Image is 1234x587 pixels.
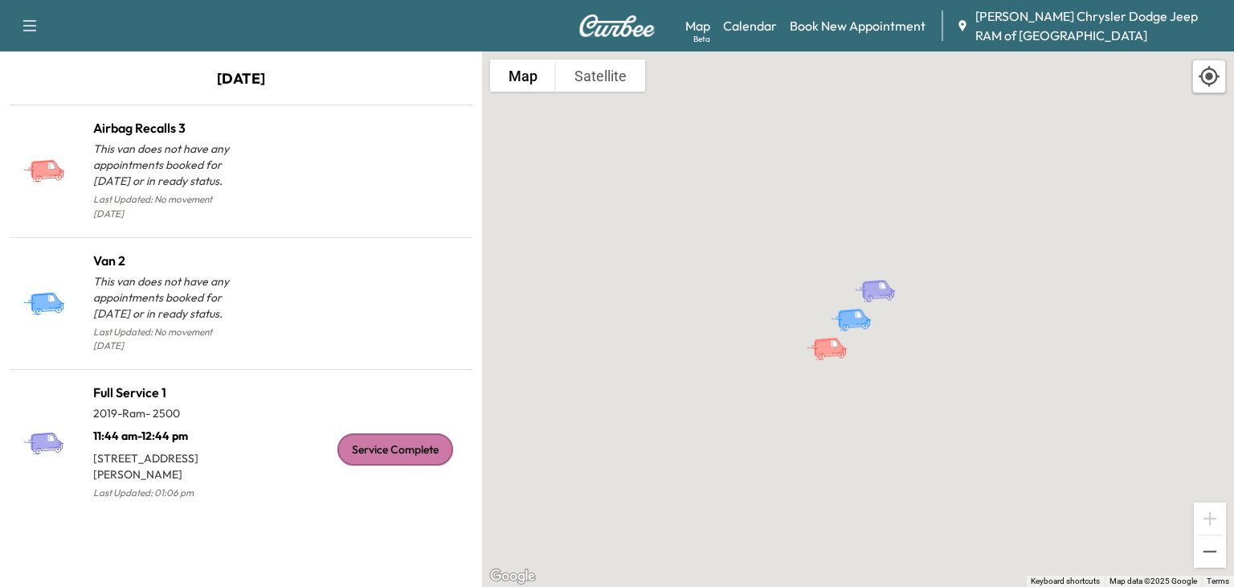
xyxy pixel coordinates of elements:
a: Open this area in Google Maps (opens a new window) [486,566,539,587]
a: Calendar [723,16,777,35]
img: Curbee Logo [578,14,656,37]
button: Show street map [490,60,556,92]
img: Google [486,566,539,587]
button: Keyboard shortcuts [1031,576,1100,587]
p: Last Updated: 01:06 pm [93,482,241,503]
p: Last Updated: No movement [DATE] [93,322,241,357]
h1: Van 2 [93,251,241,270]
gmp-advanced-marker: Van 2 [830,291,886,319]
button: Show satellite imagery [556,60,645,92]
h1: Airbag Recalls 3 [93,118,241,138]
p: This van does not have any appointments booked for [DATE] or in ready status. [93,141,241,189]
button: Zoom out [1194,536,1226,568]
div: Beta [693,33,710,45]
p: [STREET_ADDRESS][PERSON_NAME] [93,444,241,482]
div: Service Complete [337,433,453,466]
gmp-advanced-marker: Full Service 1 [854,262,910,290]
gmp-advanced-marker: Airbag Recalls 3 [806,320,862,348]
span: Map data ©2025 Google [1109,577,1197,585]
p: This van does not have any appointments booked for [DATE] or in ready status. [93,273,241,322]
p: 11:44 am - 12:44 pm [93,421,241,444]
span: [PERSON_NAME] Chrysler Dodge Jeep RAM of [GEOGRAPHIC_DATA] [975,6,1221,45]
p: 2019 - Ram - 2500 [93,405,241,421]
h1: Full Service 1 [93,383,241,402]
p: Last Updated: No movement [DATE] [93,189,241,224]
a: MapBeta [685,16,710,35]
div: Recenter map [1192,60,1226,93]
button: Zoom in [1194,503,1226,535]
a: Book New Appointment [790,16,925,35]
a: Terms (opens in new tab) [1207,577,1229,585]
